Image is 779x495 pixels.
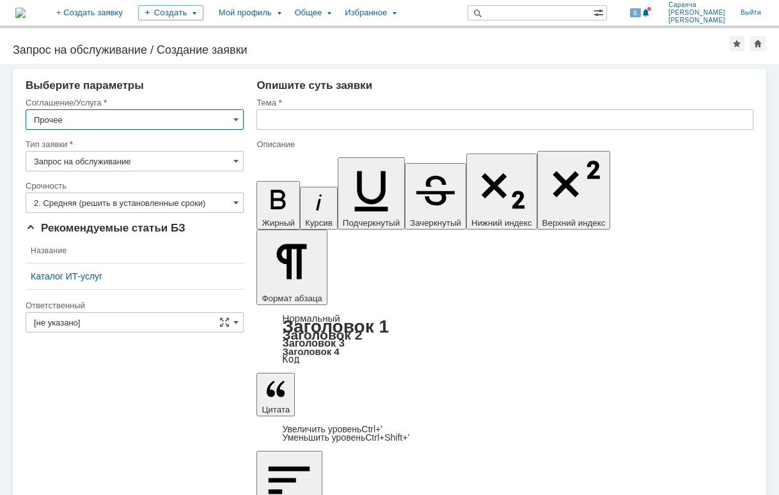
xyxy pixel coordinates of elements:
[26,182,241,190] div: Срочность
[466,153,537,230] button: Нижний индекс
[750,36,766,51] div: Сделать домашней страницей
[365,432,409,443] span: Ctrl+Shift+'
[282,313,340,324] a: Нормальный
[594,6,606,18] span: Расширенный поиск
[300,187,338,230] button: Курсив
[338,157,405,230] button: Подчеркнутый
[262,294,322,303] span: Формат абзаца
[668,1,725,9] span: Саранча
[668,9,725,17] span: [PERSON_NAME]
[729,36,744,51] div: Добавить в избранное
[31,271,239,281] a: Каталог ИТ-услуг
[630,8,641,17] span: 6
[282,317,389,336] a: Заголовок 1
[282,346,339,357] a: Заголовок 4
[219,317,230,327] span: Сложная форма
[405,163,466,230] button: Зачеркнутый
[26,222,185,234] span: Рекомендуемые статьи БЗ
[256,79,372,91] span: Опишите суть заявки
[26,98,241,107] div: Соглашение/Услуга
[282,432,409,443] a: Decrease
[262,405,290,414] span: Цитата
[15,8,26,18] a: Перейти на домашнюю страницу
[282,424,382,434] a: Increase
[26,301,241,310] div: Ответственный
[13,43,729,56] div: Запрос на обслуживание / Создание заявки
[262,218,295,228] span: Жирный
[282,327,362,342] a: Заголовок 2
[256,373,295,416] button: Цитата
[537,151,611,230] button: Верхний индекс
[15,8,26,18] img: logo
[343,218,400,228] span: Подчеркнутый
[256,140,751,148] div: Описание
[410,218,461,228] span: Зачеркнутый
[256,98,751,107] div: Тема
[305,218,333,228] span: Курсив
[668,17,725,24] span: [PERSON_NAME]
[256,230,327,305] button: Формат абзаца
[282,354,299,365] a: Код
[256,181,300,230] button: Жирный
[26,79,144,91] span: Выберите параметры
[256,425,753,442] div: Цитата
[282,337,344,349] a: Заголовок 3
[26,239,244,263] th: Название
[361,424,382,434] span: Ctrl+'
[542,218,606,228] span: Верхний индекс
[26,140,241,148] div: Тип заявки
[471,218,532,228] span: Нижний индекс
[256,314,753,364] div: Формат абзаца
[138,5,203,20] div: Создать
